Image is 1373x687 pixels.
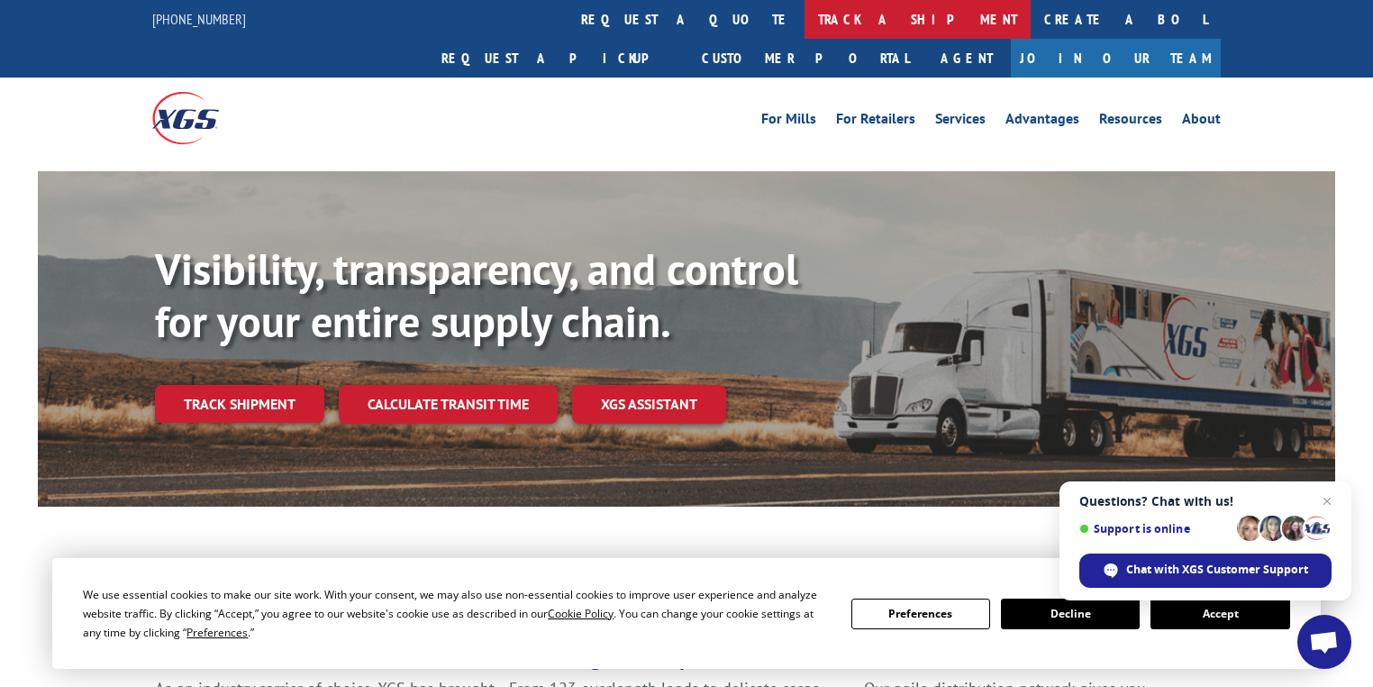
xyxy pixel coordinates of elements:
[1005,112,1079,132] a: Advantages
[155,385,324,423] a: Track shipment
[1079,494,1332,508] span: Questions? Chat with us!
[152,10,246,28] a: [PHONE_NUMBER]
[548,606,614,621] span: Cookie Policy
[923,39,1011,78] a: Agent
[155,241,798,349] b: Visibility, transparency, and control for your entire supply chain.
[851,599,990,629] button: Preferences
[1099,112,1162,132] a: Resources
[52,558,1321,669] div: Cookie Consent Prompt
[935,112,986,132] a: Services
[83,585,829,642] div: We use essential cookies to make our site work. With your consent, we may also use non-essential ...
[339,385,558,424] a: Calculate transit time
[186,625,248,640] span: Preferences
[1126,562,1308,578] span: Chat with XGS Customer Support
[1297,615,1351,669] div: Open chat
[572,385,726,424] a: XGS ASSISTANT
[688,39,923,78] a: Customer Portal
[428,39,688,78] a: Request a pickup
[1316,490,1338,512] span: Close chat
[1011,39,1221,78] a: Join Our Team
[836,112,915,132] a: For Retailers
[761,112,816,132] a: For Mills
[1079,522,1231,536] span: Support is online
[1150,599,1289,629] button: Accept
[1182,112,1221,132] a: About
[1079,554,1332,588] div: Chat with XGS Customer Support
[1001,599,1140,629] button: Decline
